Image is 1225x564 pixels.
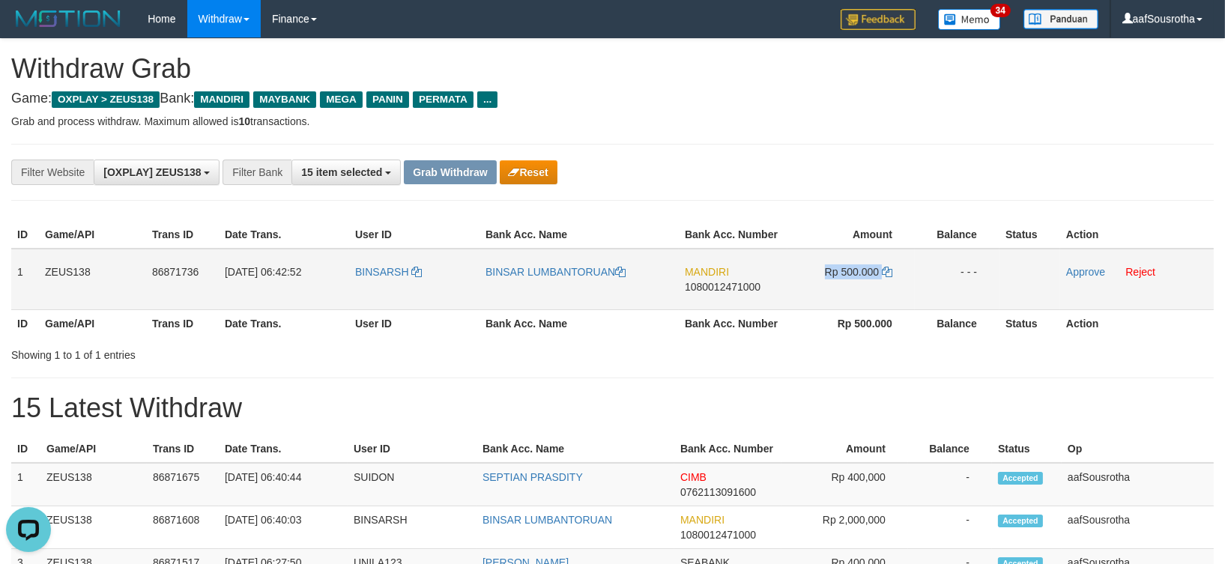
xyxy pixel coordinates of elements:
th: User ID [348,435,477,463]
td: - [908,506,992,549]
th: Date Trans. [219,309,349,337]
td: BINSARSH [348,506,477,549]
th: User ID [349,309,480,337]
th: Status [999,221,1060,249]
h4: Game: Bank: [11,91,1214,106]
td: [DATE] 06:40:03 [219,506,348,549]
td: ZEUS138 [40,463,147,506]
th: Status [999,309,1060,337]
a: BINSAR LUMBANTORUAN [486,266,626,278]
th: Action [1060,309,1214,337]
a: SEPTIAN PRASDITY [483,471,583,483]
th: Bank Acc. Name [480,221,679,249]
h1: Withdraw Grab [11,54,1214,84]
td: SUIDON [348,463,477,506]
th: ID [11,221,39,249]
td: Rp 2,000,000 [781,506,908,549]
a: Copy 500000 to clipboard [882,266,892,278]
div: Filter Bank [223,160,291,185]
button: Grab Withdraw [404,160,496,184]
th: Action [1060,221,1214,249]
span: MANDIRI [194,91,249,108]
div: Showing 1 to 1 of 1 entries [11,342,499,363]
span: MEGA [320,91,363,108]
th: Game/API [40,435,147,463]
th: Bank Acc. Number [679,221,787,249]
td: aafSousrotha [1062,463,1214,506]
span: 86871736 [152,266,199,278]
span: MANDIRI [680,514,725,526]
h1: 15 Latest Withdraw [11,393,1214,423]
th: Date Trans. [219,221,349,249]
span: 34 [990,4,1011,17]
th: Trans ID [147,435,219,463]
span: CIMB [680,471,707,483]
th: Bank Acc. Number [674,435,781,463]
td: ZEUS138 [40,506,147,549]
img: Button%20Memo.svg [938,9,1001,30]
span: MAYBANK [253,91,316,108]
button: Open LiveChat chat widget [6,6,51,51]
td: [DATE] 06:40:44 [219,463,348,506]
img: panduan.png [1023,9,1098,29]
span: BINSARSH [355,266,409,278]
th: Balance [908,435,992,463]
span: OXPLAY > ZEUS138 [52,91,160,108]
button: Reset [500,160,557,184]
span: Accepted [998,472,1043,485]
span: Accepted [998,515,1043,527]
td: 1 [11,249,39,310]
th: Balance [915,309,999,337]
th: ID [11,309,39,337]
th: Game/API [39,309,146,337]
th: Bank Acc. Number [679,309,787,337]
th: Amount [787,221,915,249]
td: - - - [915,249,999,310]
span: PERMATA [413,91,474,108]
div: Filter Website [11,160,94,185]
th: Trans ID [146,309,219,337]
td: 86871608 [147,506,219,549]
td: 1 [11,463,40,506]
th: Game/API [39,221,146,249]
span: [DATE] 06:42:52 [225,266,301,278]
th: Bank Acc. Name [480,309,679,337]
span: [OXPLAY] ZEUS138 [103,166,201,178]
td: aafSousrotha [1062,506,1214,549]
span: Copy 1080012471000 to clipboard [680,529,756,541]
a: Approve [1066,266,1105,278]
a: BINSAR LUMBANTORUAN [483,514,612,526]
a: BINSARSH [355,266,422,278]
span: ... [477,91,497,108]
th: ID [11,435,40,463]
td: 86871675 [147,463,219,506]
span: Rp 500.000 [825,266,879,278]
th: Op [1062,435,1214,463]
button: 15 item selected [291,160,401,185]
span: 15 item selected [301,166,382,178]
p: Grab and process withdraw. Maximum allowed is transactions. [11,114,1214,129]
td: - [908,463,992,506]
strong: 10 [238,115,250,127]
img: MOTION_logo.png [11,7,125,30]
td: Rp 400,000 [781,463,908,506]
img: Feedback.jpg [841,9,916,30]
button: [OXPLAY] ZEUS138 [94,160,220,185]
span: MANDIRI [685,266,729,278]
a: Reject [1125,266,1155,278]
th: Bank Acc. Name [477,435,674,463]
th: Balance [915,221,999,249]
th: Amount [781,435,908,463]
span: PANIN [366,91,409,108]
span: Copy 1080012471000 to clipboard [685,281,760,293]
span: Copy 0762113091600 to clipboard [680,486,756,498]
th: Date Trans. [219,435,348,463]
th: Trans ID [146,221,219,249]
th: Rp 500.000 [787,309,915,337]
th: User ID [349,221,480,249]
th: Status [992,435,1062,463]
td: ZEUS138 [39,249,146,310]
